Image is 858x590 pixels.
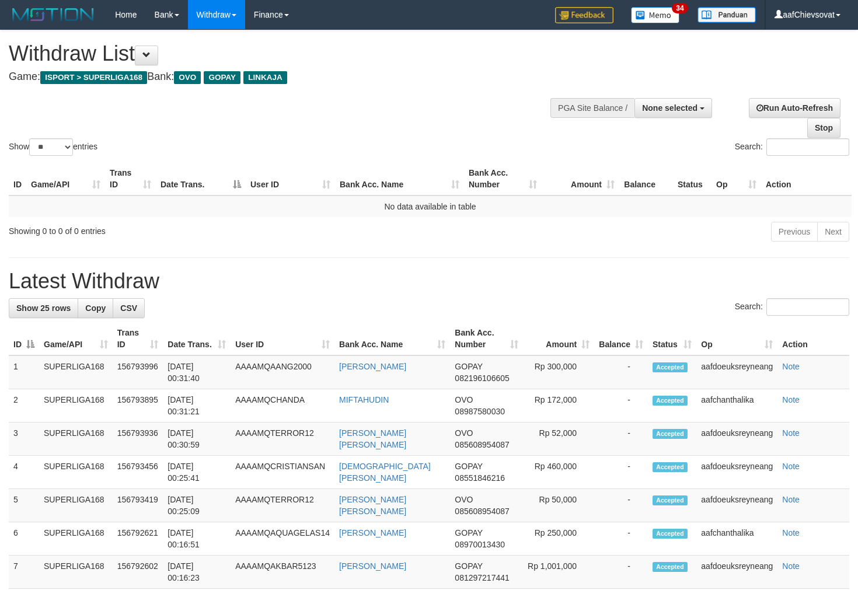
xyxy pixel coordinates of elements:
a: [PERSON_NAME] [PERSON_NAME] [339,495,406,516]
span: Accepted [653,362,688,372]
a: Note [782,462,800,471]
span: Show 25 rows [16,303,71,313]
span: Copy 08987580030 to clipboard [455,407,505,416]
th: Op: activate to sort column ascending [696,322,777,355]
span: Copy 085608954087 to clipboard [455,440,509,449]
td: - [594,389,648,423]
td: 156793456 [113,456,163,489]
td: - [594,489,648,522]
td: Rp 50,000 [523,489,595,522]
span: Copy 08970013430 to clipboard [455,540,505,549]
h1: Withdraw List [9,42,560,65]
span: OVO [455,428,473,438]
div: Showing 0 to 0 of 0 entries [9,221,349,237]
td: - [594,456,648,489]
td: SUPERLIGA168 [39,355,113,389]
a: Copy [78,298,113,318]
a: Stop [807,118,840,138]
span: Accepted [653,396,688,406]
span: OVO [455,495,473,504]
td: Rp 52,000 [523,423,595,456]
th: Game/API: activate to sort column ascending [26,162,105,195]
span: Copy 082196106605 to clipboard [455,373,509,383]
span: Accepted [653,562,688,572]
th: Trans ID: activate to sort column ascending [113,322,163,355]
img: Button%20Memo.svg [631,7,680,23]
td: aafdoeuksreyneang [696,456,777,489]
td: 156793419 [113,489,163,522]
span: Accepted [653,529,688,539]
span: GOPAY [204,71,240,84]
span: GOPAY [455,462,482,471]
th: Balance: activate to sort column ascending [594,322,648,355]
td: [DATE] 00:16:23 [163,556,231,589]
div: PGA Site Balance / [550,98,634,118]
a: Previous [771,222,818,242]
span: CSV [120,303,137,313]
th: Date Trans.: activate to sort column descending [156,162,246,195]
td: AAAAMQAKBAR5123 [231,556,334,589]
span: OVO [455,395,473,404]
td: aafdoeuksreyneang [696,355,777,389]
span: GOPAY [455,561,482,571]
th: Bank Acc. Name: activate to sort column ascending [334,322,450,355]
th: Op: activate to sort column ascending [711,162,761,195]
td: 1 [9,355,39,389]
span: GOPAY [455,362,482,371]
td: Rp 250,000 [523,522,595,556]
a: CSV [113,298,145,318]
td: SUPERLIGA168 [39,456,113,489]
span: Accepted [653,495,688,505]
span: Copy 081297217441 to clipboard [455,573,509,582]
a: Note [782,428,800,438]
td: 6 [9,522,39,556]
a: Next [817,222,849,242]
th: ID: activate to sort column descending [9,322,39,355]
td: 4 [9,456,39,489]
td: [DATE] 00:16:51 [163,522,231,556]
th: Amount: activate to sort column ascending [523,322,595,355]
span: Accepted [653,429,688,439]
span: GOPAY [455,528,482,537]
th: Amount: activate to sort column ascending [542,162,619,195]
td: AAAAMQAANG2000 [231,355,334,389]
span: LINKAJA [243,71,287,84]
th: Bank Acc. Number: activate to sort column ascending [450,322,522,355]
td: 156793936 [113,423,163,456]
td: 156793996 [113,355,163,389]
td: AAAAMQAQUAGELAS14 [231,522,334,556]
td: [DATE] 00:31:21 [163,389,231,423]
a: [PERSON_NAME] [PERSON_NAME] [339,428,406,449]
td: aafdoeuksreyneang [696,423,777,456]
td: [DATE] 00:30:59 [163,423,231,456]
span: Copy 085608954087 to clipboard [455,507,509,516]
label: Search: [735,298,849,316]
td: [DATE] 00:31:40 [163,355,231,389]
td: SUPERLIGA168 [39,423,113,456]
a: [PERSON_NAME] [339,528,406,537]
td: aafchanthalika [696,389,777,423]
a: Note [782,495,800,504]
th: Bank Acc. Name: activate to sort column ascending [335,162,464,195]
th: Status: activate to sort column ascending [648,322,696,355]
td: 7 [9,556,39,589]
th: User ID: activate to sort column ascending [246,162,335,195]
a: Note [782,395,800,404]
td: - [594,522,648,556]
td: Rp 172,000 [523,389,595,423]
input: Search: [766,298,849,316]
td: aafchanthalika [696,522,777,556]
img: Feedback.jpg [555,7,613,23]
td: SUPERLIGA168 [39,489,113,522]
td: 2 [9,389,39,423]
span: Copy 08551846216 to clipboard [455,473,505,483]
th: Status [673,162,711,195]
th: User ID: activate to sort column ascending [231,322,334,355]
th: Action [777,322,849,355]
td: 156793895 [113,389,163,423]
button: None selected [634,98,712,118]
a: [PERSON_NAME] [339,362,406,371]
td: 5 [9,489,39,522]
a: MIFTAHUDIN [339,395,389,404]
th: Trans ID: activate to sort column ascending [105,162,156,195]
